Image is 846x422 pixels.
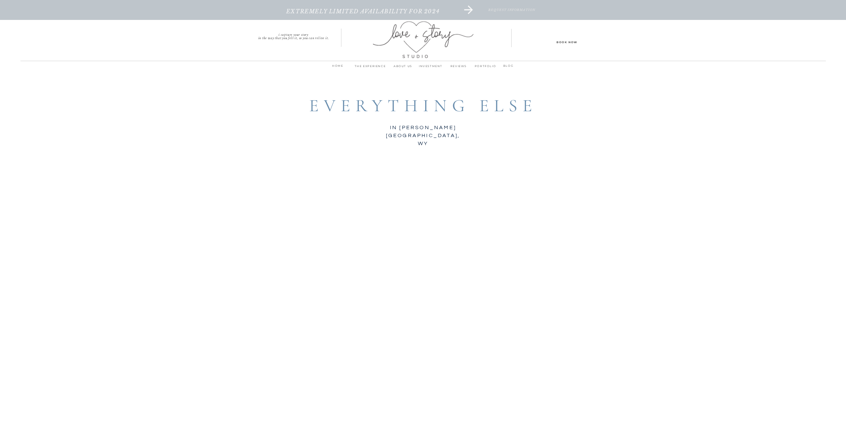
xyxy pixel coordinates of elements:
[445,63,473,73] a: REVIEWS
[473,63,498,73] a: PORTFOLIO
[264,8,462,22] a: extremely limited availability for 2024
[263,95,583,119] h1: Everything Else
[453,8,571,22] a: request information
[537,40,597,44] a: Book Now
[500,63,517,69] a: BLOG
[380,124,466,130] h3: in [PERSON_NAME][GEOGRAPHIC_DATA], WY
[246,33,341,38] a: I capture your storyin the way that you felt it, so you can relive it.
[351,63,389,73] a: THE EXPERIENCE
[246,33,341,38] p: I capture your story in the way that you felt it, so you can relive it.
[417,63,445,73] a: INVESTMENT
[389,63,417,73] a: ABOUT us
[329,63,347,72] a: home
